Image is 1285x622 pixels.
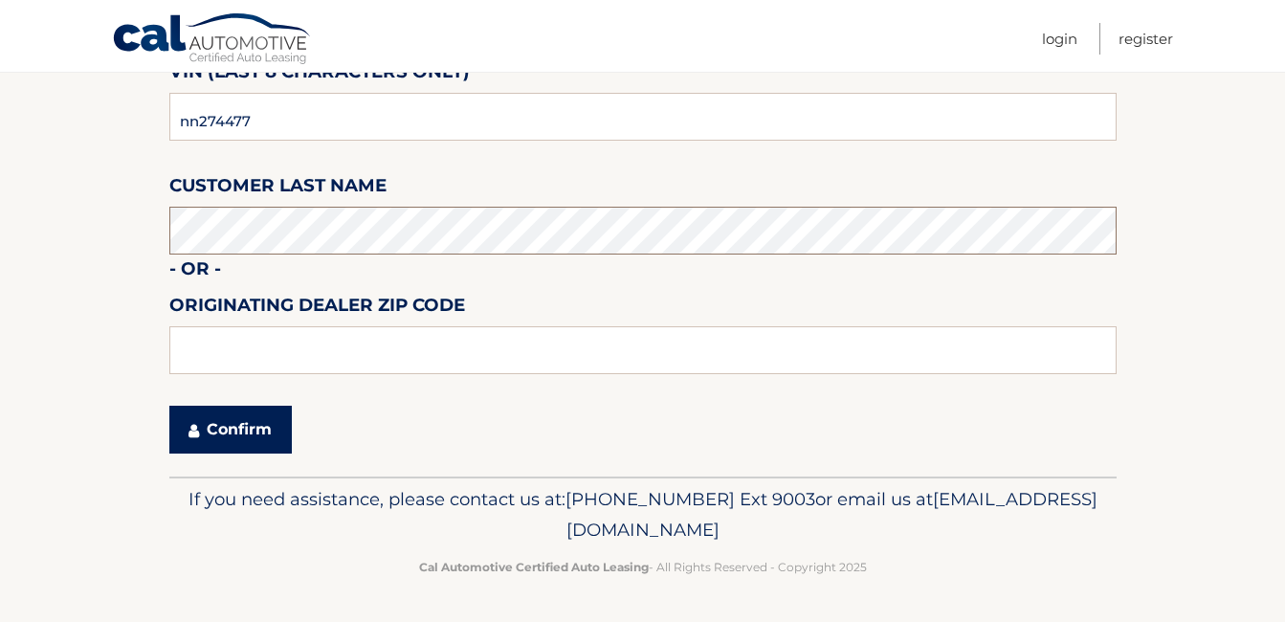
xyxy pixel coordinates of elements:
[112,12,313,68] a: Cal Automotive
[565,488,815,510] span: [PHONE_NUMBER] Ext 9003
[1119,23,1173,55] a: Register
[169,255,221,290] label: - or -
[169,291,465,326] label: Originating Dealer Zip Code
[169,406,292,454] button: Confirm
[419,560,649,574] strong: Cal Automotive Certified Auto Leasing
[1042,23,1077,55] a: Login
[169,171,387,207] label: Customer Last Name
[182,557,1104,577] p: - All Rights Reserved - Copyright 2025
[182,484,1104,545] p: If you need assistance, please contact us at: or email us at
[169,57,470,93] label: VIN (last 8 characters only)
